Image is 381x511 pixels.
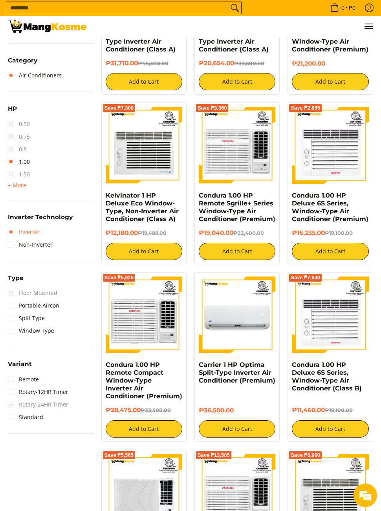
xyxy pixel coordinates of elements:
a: Carrier 1 HP Optima Split-Type Inverter Air Conditioner (Premium) [199,361,275,384]
span: + More [8,182,26,189]
button: Add to Cart [292,243,368,260]
ul: Customer Navigation [94,16,373,37]
span: Save ₱13,505 [198,453,230,458]
span: Save ₱7,640 [291,275,320,280]
h6: ₱16,235.00 [292,229,368,237]
img: condura-sgrille-series-window-type-remote-aircon-premium-full-view-mang-kosme [199,107,275,183]
a: Kelvinator 1 HP Deluxe Eco Window-Type, Non-Inverter Air Conditioner (Class A) [106,192,179,223]
del: ₱22,400.00 [233,230,264,236]
del: ₱33,500.00 [141,407,171,413]
a: Remote [8,373,39,386]
summary: Open [8,361,32,373]
img: Bodega Sale Aircon l Mang Kosme: Home Appliances Warehouse Sale [8,20,86,33]
a: Condura 1.00 HP Deluxe 6X Series, Window-Type Air Conditioner (Premium) [292,22,368,53]
a: Non-Inverter [8,238,53,251]
h6: ₱12,180.00 [106,229,182,237]
span: Save ₱5,025 [104,275,134,280]
a: Inverter [8,226,40,238]
del: ₱19,100.00 [325,230,353,236]
span: • [328,4,358,12]
img: Condura 1.00 HP Deluxe 6S Series, Window-Type Air Conditioner (Class B) [292,277,368,353]
span: Save ₱2,865 [291,106,320,110]
img: Carrier 1 HP Optima Split-Type Inverter Air Conditioner (Premium) [199,277,275,353]
summary: Open [8,275,24,287]
img: Kelvinator 1 HP Deluxe Eco Window-Type, Non-Inverter Air Conditioner (Class A) [106,107,182,183]
del: ₱45,300.00 [138,60,169,66]
span: 1.50 [8,168,30,181]
h6: ₱21,200.00 [292,60,368,67]
h6: ₱36,500.00 [199,407,275,414]
a: Rotary-12HR Timer [8,386,68,398]
a: Split Type [8,312,45,324]
a: 1.00 [8,156,30,168]
span: Save ₱6,960 [291,453,320,458]
span: Rotary-24HR Timer [8,398,68,411]
div: Minimize live chat window [129,4,148,23]
span: Save ₱7,308 [104,106,134,110]
button: Add to Cart [292,73,368,90]
span: Save ₱5,565 [104,453,134,458]
button: Add to Cart [106,243,182,260]
button: Add to Cart [106,420,182,438]
a: Condura 1.00 HP Deluxe 6S Series, Window-Type Air Conditioner (Class B) [292,361,362,392]
summary: Open [8,214,73,226]
a: Standard [8,411,43,423]
a: Window Type [8,324,54,337]
button: Add to Cart [199,420,275,438]
img: Condura 1.00 HP Remote Compact Window-Type Inverter Air Conditioner (Premium) [106,277,182,353]
button: Add to Cart [199,73,275,90]
nav: Main Menu [94,16,373,37]
summary: Open [8,181,26,190]
summary: Open [8,57,37,69]
h6: ₱19,040.00 [199,229,275,237]
a: Air Conditioners [8,69,62,82]
span: 0.50 [8,118,30,130]
a: Toshiba 1 HP New Model Split-Type Inverter Air Conditioner (Class A) [199,22,269,53]
a: Condura 1.00 HP Remote Compact Window-Type Inverter Air Conditioner (Premium) [106,361,182,400]
button: Search [229,2,241,14]
span: Inverter Technology [8,214,73,220]
span: 0 [340,5,346,11]
del: ₱19,100.00 [325,407,353,413]
h6: ₱31,710.00 [106,59,182,67]
summary: Open [8,106,17,117]
a: Carrier 1.00 HP XPower Gold 3 Split-Type Inverter Air Conditioner (Class A) [106,22,176,53]
span: ₱0 [348,5,357,11]
a: Condura 1.00 HP Remote Sgrille+ Series Window-Type Air Conditioner (Premium) [199,192,275,223]
button: Add to Cart [292,420,368,438]
span: Save ₱3,360 [198,106,227,110]
h6: ₱11,460.00 [292,406,368,414]
div: Chat with us now [41,44,132,54]
button: Add to Cart [106,73,182,90]
span: We're online! [46,99,108,178]
textarea: Type your message and hit 'Enter' [4,214,150,242]
h6: ₱20,654.00 [199,59,275,67]
h6: ₱28,475.00 [106,406,182,414]
span: 0.75 [8,130,30,143]
button: Add to Cart [199,243,275,260]
span: Type [8,275,24,281]
button: Menu [364,16,373,37]
a: Portable Aircon [8,299,59,312]
img: Condura 1.00 HP Deluxe 6S Series, Window-Type Air Conditioner (Premium) [292,107,368,183]
span: Category [8,57,37,63]
del: ₱39,600.00 [234,60,264,66]
span: Floor Mounted [8,287,57,299]
span: HP [8,106,17,112]
span: 0.8 [8,143,27,156]
a: Condura 1.00 HP Deluxe 6S Series, Window-Type Air Conditioner (Premium) [292,192,368,223]
del: ₱19,488.00 [138,230,167,236]
span: Variant [8,361,32,367]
